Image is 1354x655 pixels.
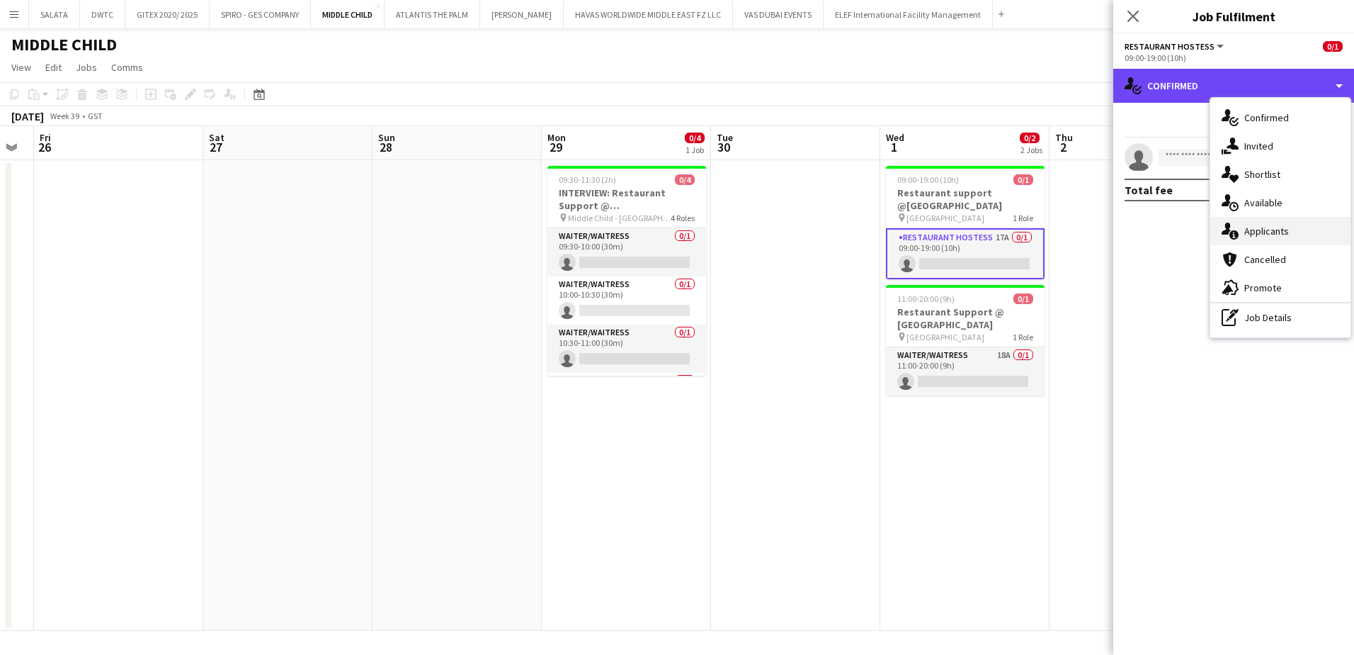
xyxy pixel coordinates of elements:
[1244,281,1282,294] span: Promote
[40,131,51,144] span: Fri
[11,109,44,123] div: [DATE]
[480,1,564,28] button: [PERSON_NAME]
[897,174,959,185] span: 09:00-19:00 (10h)
[376,139,395,155] span: 28
[40,58,67,77] a: Edit
[80,1,125,28] button: DWTC
[11,61,31,74] span: View
[886,131,904,144] span: Wed
[1125,183,1173,197] div: Total fee
[1053,139,1073,155] span: 2
[1244,225,1289,237] span: Applicants
[209,131,224,144] span: Sat
[1020,133,1040,143] span: 0/2
[545,139,566,155] span: 29
[1125,52,1343,63] div: 09:00-19:00 (10h)
[547,373,706,421] app-card-role: Waiter/Waitress0/1
[886,285,1045,396] app-job-card: 11:00-20:00 (9h)0/1Restaurant Support @ [GEOGRAPHIC_DATA] [GEOGRAPHIC_DATA]1 RoleWaiter/Waitress1...
[886,347,1045,396] app-card-role: Waiter/Waitress18A0/111:00-20:00 (9h)
[886,306,1045,331] h3: Restaurant Support @ [GEOGRAPHIC_DATA]
[1113,69,1354,103] div: Confirmed
[547,131,566,144] span: Mon
[564,1,733,28] button: HAVAS WORLDWIDE MIDDLE EAST FZ LLC
[547,166,706,376] app-job-card: 09:30-11:30 (2h)0/4INTERVIEW: Restaurant Support @ [GEOGRAPHIC_DATA] Middle Child - [GEOGRAPHIC_D...
[111,61,143,74] span: Comms
[1125,41,1214,52] span: Restaurant Hostess
[311,1,385,28] button: MIDDLE CHILD
[210,1,311,28] button: SPIRO - GES COMPANY
[1055,131,1073,144] span: Thu
[1244,253,1286,266] span: Cancelled
[886,186,1045,212] h3: Restaurant support @[GEOGRAPHIC_DATA]
[47,111,82,121] span: Week 39
[1013,293,1033,304] span: 0/1
[906,332,984,342] span: [GEOGRAPHIC_DATA]
[29,1,80,28] button: SALATA
[378,131,395,144] span: Sun
[685,145,704,155] div: 1 Job
[568,213,671,223] span: Middle Child - [GEOGRAPHIC_DATA]
[715,139,733,155] span: 30
[906,213,984,223] span: [GEOGRAPHIC_DATA]
[559,174,616,185] span: 09:30-11:30 (2h)
[547,276,706,325] app-card-role: Waiter/Waitress0/110:00-10:30 (30m)
[88,111,103,121] div: GST
[897,293,955,304] span: 11:00-20:00 (9h)
[1210,303,1350,332] div: Job Details
[106,58,149,77] a: Comms
[38,139,51,155] span: 26
[70,58,103,77] a: Jobs
[685,133,705,143] span: 0/4
[1323,41,1343,52] span: 0/1
[886,228,1045,279] app-card-role: Restaurant Hostess17A0/109:00-19:00 (10h)
[1244,196,1282,209] span: Available
[1013,213,1033,223] span: 1 Role
[1113,7,1354,26] h3: Job Fulfilment
[11,34,117,55] h1: MIDDLE CHILD
[675,174,695,185] span: 0/4
[547,186,706,212] h3: INTERVIEW: Restaurant Support @ [GEOGRAPHIC_DATA]
[76,61,97,74] span: Jobs
[207,139,224,155] span: 27
[717,131,733,144] span: Tue
[547,228,706,276] app-card-role: Waiter/Waitress0/109:30-10:00 (30m)
[886,166,1045,279] app-job-card: 09:00-19:00 (10h)0/1Restaurant support @[GEOGRAPHIC_DATA] [GEOGRAPHIC_DATA]1 RoleRestaurant Hoste...
[671,213,695,223] span: 4 Roles
[1013,332,1033,342] span: 1 Role
[1013,174,1033,185] span: 0/1
[125,1,210,28] button: GITEX 2020/ 2025
[1244,111,1289,124] span: Confirmed
[1244,168,1280,181] span: Shortlist
[6,58,37,77] a: View
[884,139,904,155] span: 1
[824,1,993,28] button: ELEF International Facility Management
[1020,145,1042,155] div: 2 Jobs
[733,1,824,28] button: VAS DUBAI EVENTS
[547,325,706,373] app-card-role: Waiter/Waitress0/110:30-11:00 (30m)
[45,61,62,74] span: Edit
[1125,41,1226,52] button: Restaurant Hostess
[385,1,480,28] button: ATLANTIS THE PALM
[1244,140,1273,152] span: Invited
